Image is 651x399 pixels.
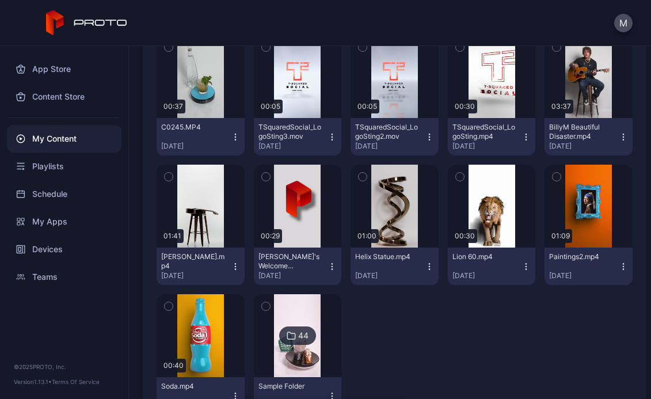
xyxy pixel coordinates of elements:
div: [DATE] [549,142,619,151]
button: [PERSON_NAME].mp4[DATE] [157,248,245,285]
span: Version 1.13.1 • [14,378,52,385]
button: TSquaredSocial_LogoSting2.mov[DATE] [351,118,439,155]
button: [PERSON_NAME]'s Welcome Video.mp4[DATE] [254,248,342,285]
button: TSquaredSocial_LogoSting.mp4[DATE] [448,118,536,155]
div: BillyM Silhouette.mp4 [161,252,224,271]
div: [DATE] [258,142,328,151]
a: My Content [7,125,121,153]
div: BillyM Beautiful Disaster.mp4 [549,123,612,141]
button: Helix Statue.mp4[DATE] [351,248,439,285]
button: C0245.MP4[DATE] [157,118,245,155]
div: Soda.mp4 [161,382,224,391]
div: [DATE] [258,271,328,280]
div: Paintings2.mp4 [549,252,612,261]
div: [DATE] [161,271,231,280]
button: BillyM Beautiful Disaster.mp4[DATE] [545,118,633,155]
div: Lion 60.mp4 [452,252,516,261]
button: M [614,14,633,32]
div: [DATE] [549,271,619,280]
a: Terms Of Service [52,378,100,385]
a: Schedule [7,180,121,208]
div: David's Welcome Video.mp4 [258,252,322,271]
button: Paintings2.mp4[DATE] [545,248,633,285]
div: TSquaredSocial_LogoSting3.mov [258,123,322,141]
div: Helix Statue.mp4 [355,252,418,261]
div: TSquaredSocial_LogoSting.mp4 [452,123,516,141]
a: Content Store [7,83,121,111]
div: TSquaredSocial_LogoSting2.mov [355,123,418,141]
button: Lion 60.mp4[DATE] [448,248,536,285]
div: [DATE] [452,142,522,151]
div: [DATE] [452,271,522,280]
div: [DATE] [161,142,231,151]
a: App Store [7,55,121,83]
div: 44 [298,330,309,341]
div: [DATE] [355,142,425,151]
div: © 2025 PROTO, Inc. [14,362,115,371]
a: Playlists [7,153,121,180]
a: Teams [7,263,121,291]
div: [DATE] [355,271,425,280]
button: TSquaredSocial_LogoSting3.mov[DATE] [254,118,342,155]
a: Devices [7,235,121,263]
div: C0245.MP4 [161,123,224,132]
a: My Apps [7,208,121,235]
